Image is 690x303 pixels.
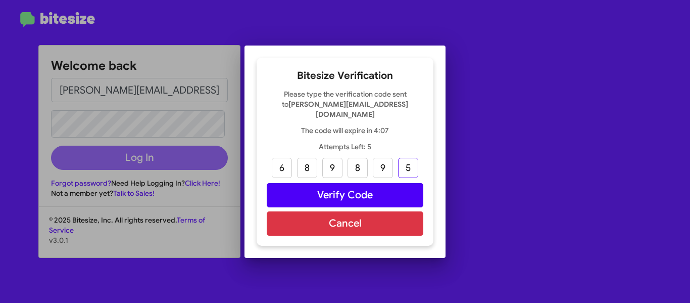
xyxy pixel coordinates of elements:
[267,125,423,136] p: The code will expire in 4:07
[267,211,423,236] button: Cancel
[267,68,423,84] h2: Bitesize Verification
[267,89,423,119] p: Please type the verification code sent to
[267,142,423,152] p: Attempts Left: 5
[267,183,423,207] button: Verify Code
[288,100,408,119] strong: [PERSON_NAME][EMAIL_ADDRESS][DOMAIN_NAME]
